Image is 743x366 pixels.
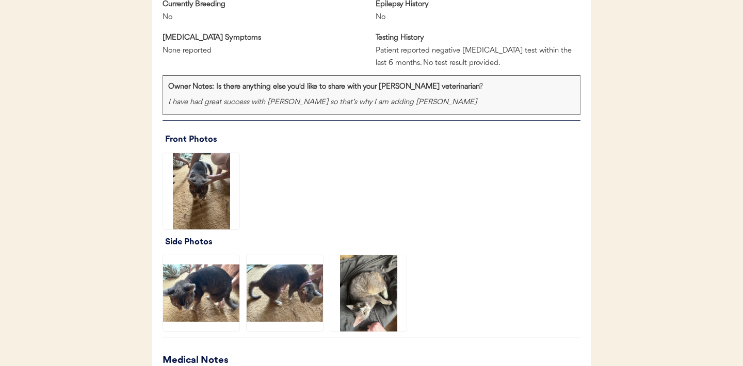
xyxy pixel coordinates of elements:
[330,255,407,331] img: IMG_6106.jpeg
[168,83,483,91] strong: Owner Notes: Is there anything else you'd like to share with your [PERSON_NAME] veterinarian?
[376,1,429,8] strong: Epilepsy History
[376,45,581,70] div: Patient reported negative [MEDICAL_DATA] test within the last 6 months. No test result provided.
[376,34,424,42] strong: Testing History
[165,235,580,249] div: Side Photos
[165,132,580,147] div: Front Photos
[163,11,214,24] div: No
[163,45,253,58] div: None reported
[163,255,239,331] img: IMG_6075.jpeg
[168,98,477,106] em: I have had great success with [PERSON_NAME] so that’s why I am adding [PERSON_NAME]
[376,11,427,24] div: No
[247,255,323,331] img: IMG_6076.jpeg
[163,34,261,42] strong: [MEDICAL_DATA] Symptoms
[163,1,225,8] strong: Currently Breeding
[163,153,239,229] img: IMG_6074.jpeg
